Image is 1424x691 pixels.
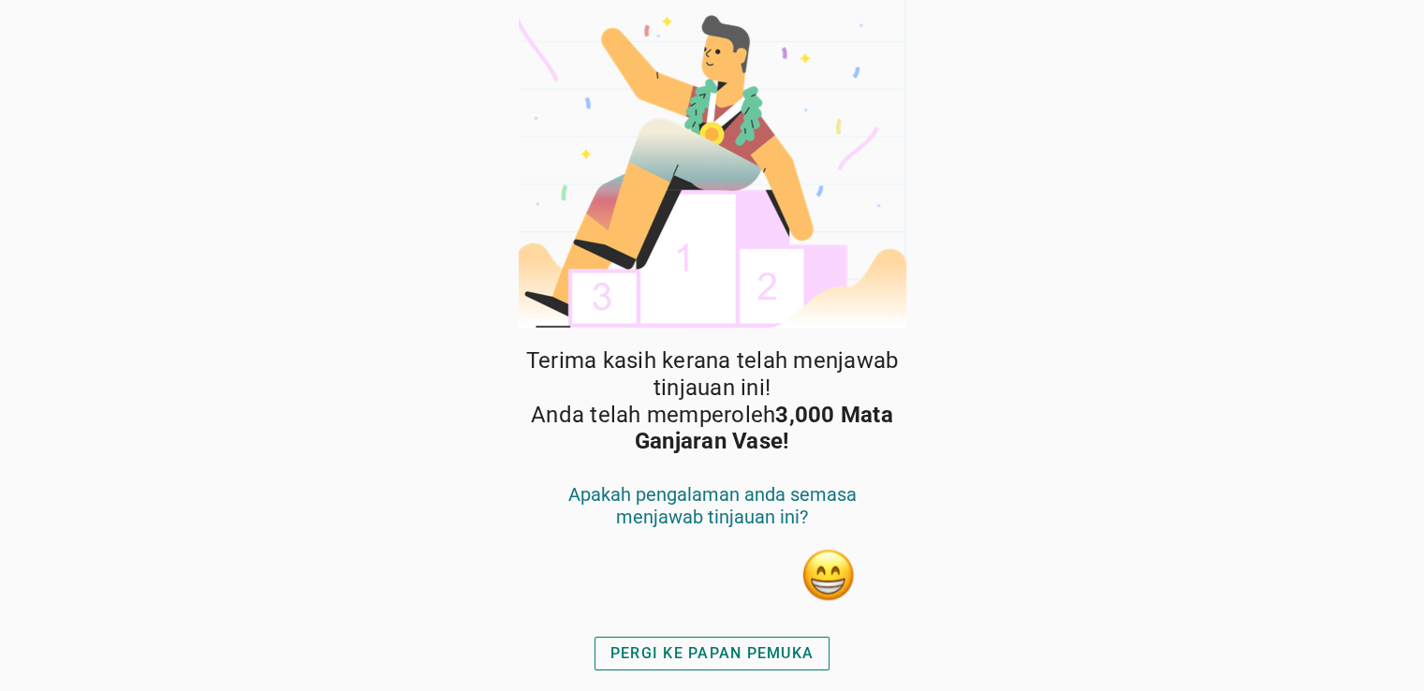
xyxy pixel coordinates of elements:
div: PERGI KE PAPAN PEMUKA [610,642,814,665]
span: Anda telah memperoleh [516,402,909,456]
span: Terima kasih kerana telah menjawab tinjauan ini! [516,347,909,402]
button: PERGI KE PAPAN PEMUKA [595,637,829,670]
div: Apakah pengalaman anda semasa menjawab tinjauan ini? [538,483,887,547]
strong: 3,000 Mata Ganjaran Vase! [635,402,893,455]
